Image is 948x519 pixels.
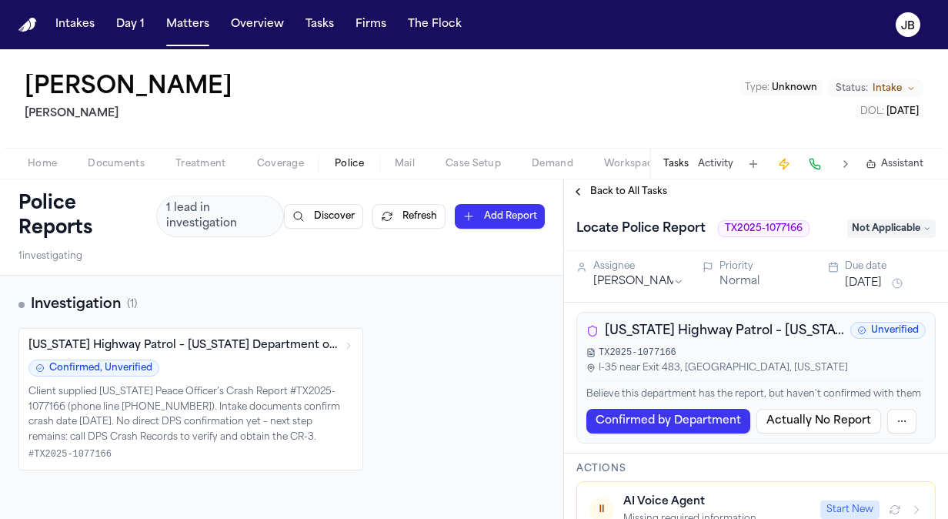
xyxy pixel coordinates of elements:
[772,83,817,92] span: Unknown
[564,186,675,198] button: Back to All Tasks
[886,501,904,519] button: Refresh
[299,11,340,39] button: Tasks
[49,11,101,39] button: Intakes
[804,153,826,175] button: Make a Call
[623,494,811,510] div: AI Voice Agent
[856,104,923,119] button: Edit DOL: 2025-07-02
[284,204,363,229] button: Discover
[888,274,906,293] button: Snooze task
[31,294,121,316] h2: Investigation
[395,158,415,170] span: Mail
[455,204,545,229] button: Add Report
[28,360,159,377] span: Confirmed, Unverified
[604,158,663,170] span: Workspaces
[18,18,37,32] a: Home
[446,158,501,170] span: Case Setup
[28,448,353,460] div: # TX2025-1077166
[593,260,684,273] div: Assignee
[372,204,446,229] button: Refresh
[847,219,936,238] span: Not Applicable
[718,220,809,237] span: TX2025-1077166
[18,192,144,241] h1: Police Reports
[576,463,936,475] h3: Actions
[25,74,232,102] h1: [PERSON_NAME]
[719,260,810,273] div: Priority
[599,347,676,359] span: TX2025-1077166
[18,250,82,263] span: 1 investigating
[402,11,468,39] button: The Flock
[18,18,37,32] img: Finch Logo
[820,501,880,519] button: Start New
[570,216,712,241] h1: Locate Police Report
[257,158,304,170] span: Coverage
[605,322,844,340] span: [US_STATE] Highway Patrol – [US_STATE] Department of Public Safety ([GEOGRAPHIC_DATA])
[845,276,882,291] button: [DATE]
[719,274,759,290] button: Normal
[866,158,923,170] button: Assistant
[25,74,232,102] button: Edit matter name
[25,105,239,123] h2: [PERSON_NAME]
[745,83,769,92] span: Type :
[127,297,137,313] span: ( 1 )
[586,322,844,340] div: [US_STATE] Highway Patrol – [US_STATE] Department of Public Safety ([GEOGRAPHIC_DATA])
[28,385,353,445] div: Client supplied [US_STATE] Peace Officer’s Crash Report #TX2025-1077166 (phone line [PHONE_NUMBER...
[698,158,733,170] button: Activity
[586,387,926,403] p: Believe this department has the report, but haven't confirmed with them
[175,158,226,170] span: Treatment
[28,158,57,170] span: Home
[836,82,868,95] span: Status:
[773,153,795,175] button: Create Immediate Task
[225,11,290,39] button: Overview
[28,338,338,353] h3: [US_STATE] Highway Patrol – [US_STATE] Department of Public Safety
[88,158,145,170] span: Documents
[845,260,936,273] div: Due date
[663,158,689,170] button: Tasks
[596,502,607,517] span: ⏸
[586,409,750,434] button: Confirmed by Department
[349,11,392,39] button: Firms
[828,79,923,98] button: Change status from Intake
[850,322,926,339] span: Unverified
[18,328,363,470] div: [US_STATE] Highway Patrol – [US_STATE] Department of Public SafetyConfirmed, UnverifiedClient sup...
[740,80,822,95] button: Edit Type: Unknown
[873,82,902,95] span: Intake
[110,11,151,39] button: Day 1
[532,158,573,170] span: Demand
[886,107,919,116] span: [DATE]
[590,186,667,198] span: Back to All Tasks
[166,201,274,232] span: 1 lead in investigation
[743,153,764,175] button: Add Task
[160,11,215,39] button: Matters
[335,158,364,170] span: Police
[756,409,881,434] button: Actually No Report
[860,107,884,116] span: DOL :
[881,158,923,170] span: Assistant
[599,362,848,374] span: I-35 near Exit 483, [GEOGRAPHIC_DATA], [US_STATE]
